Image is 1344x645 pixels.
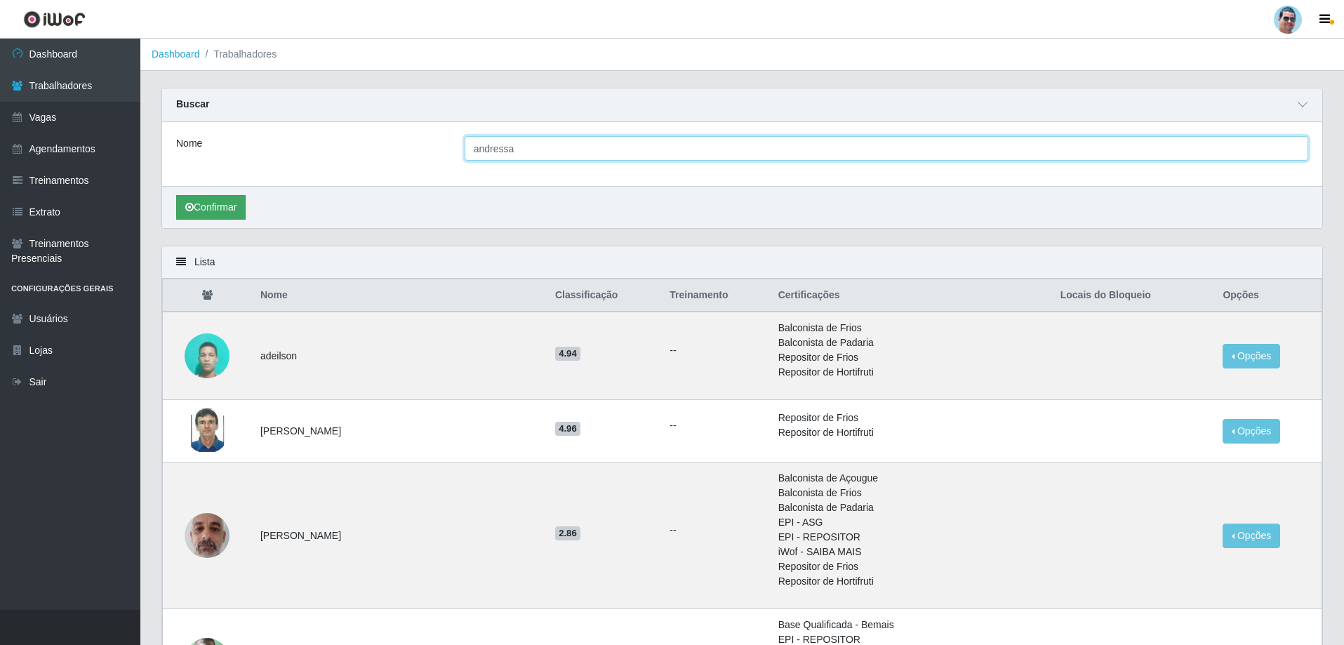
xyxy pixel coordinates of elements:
li: Repositor de Hortifruti [778,574,1044,589]
td: [PERSON_NAME] [252,463,547,609]
ul: -- [670,523,761,538]
li: EPI - ASG [778,515,1044,530]
nav: breadcrumb [140,39,1344,71]
button: Opções [1223,419,1280,444]
button: Confirmar [176,195,246,220]
li: EPI - REPOSITOR [778,530,1044,545]
strong: Buscar [176,98,209,109]
td: [PERSON_NAME] [252,400,547,463]
li: Trabalhadores [200,47,277,62]
span: 2.86 [555,526,580,540]
li: Repositor de Frios [778,350,1044,365]
button: Opções [1223,524,1280,548]
th: Treinamento [661,279,769,312]
label: Nome [176,136,202,151]
a: Dashboard [152,48,200,60]
li: Base Qualificada - Bemais [778,618,1044,632]
li: Balconista de Açougue [778,471,1044,486]
li: iWof - SAIBA MAIS [778,545,1044,559]
li: Balconista de Padaria [778,335,1044,350]
li: Balconista de Frios [778,486,1044,500]
img: 1685545063644.jpeg [185,402,229,460]
td: adeilson [252,312,547,400]
ul: -- [670,343,761,358]
li: Balconista de Frios [778,321,1044,335]
span: 4.96 [555,422,580,436]
li: Repositor de Hortifruti [778,365,1044,380]
th: Nome [252,279,547,312]
th: Locais do Bloqueio [1052,279,1215,312]
li: Repositor de Frios [778,411,1044,425]
li: Repositor de Hortifruti [778,425,1044,440]
li: Repositor de Frios [778,559,1044,574]
ul: -- [670,418,761,433]
div: Lista [162,246,1322,279]
img: CoreUI Logo [23,11,86,28]
th: Classificação [547,279,661,312]
li: Balconista de Padaria [778,500,1044,515]
button: Opções [1223,344,1280,368]
img: 1701972182792.jpeg [185,505,229,565]
input: Digite o Nome... [465,136,1308,161]
th: Certificações [770,279,1052,312]
span: 4.94 [555,347,580,361]
th: Opções [1214,279,1322,312]
img: 1704320519168.jpeg [185,326,229,385]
